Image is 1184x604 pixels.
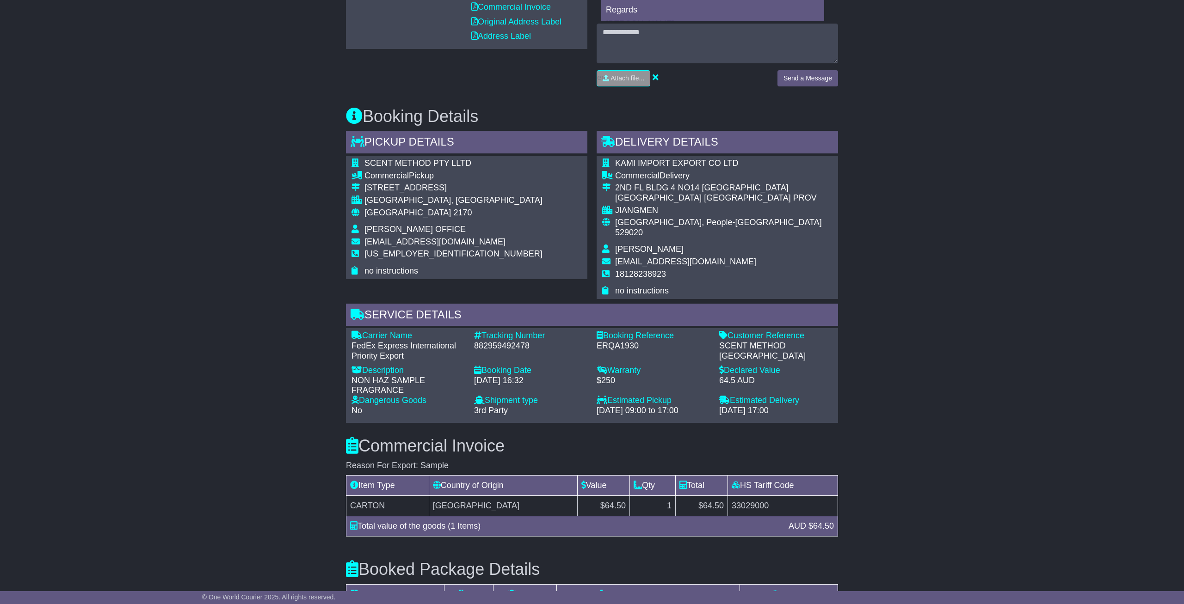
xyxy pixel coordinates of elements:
div: ERQA1930 [597,341,710,351]
span: 529020 [615,228,643,237]
div: Estimated Delivery [719,396,832,406]
span: 2170 [453,208,472,217]
span: [PERSON_NAME] OFFICE [364,225,466,234]
span: [GEOGRAPHIC_DATA] [364,208,451,217]
span: No [351,406,362,415]
td: Total [675,476,728,496]
span: Commercial [615,171,660,180]
div: FedEx Express International Priority Export [351,341,465,361]
div: Booking Date [474,366,587,376]
div: Pickup Details [346,131,587,156]
div: 64.5 AUD [719,376,832,386]
h3: Booked Package Details [346,560,838,579]
td: $64.50 [675,496,728,516]
span: [EMAIL_ADDRESS][DOMAIN_NAME] [364,237,506,246]
span: 3rd Party [474,406,508,415]
div: Total value of the goods (1 Items) [345,520,784,532]
span: [GEOGRAPHIC_DATA], People-[GEOGRAPHIC_DATA] [615,218,822,227]
td: Qty [629,476,675,496]
div: $250 [597,376,710,386]
a: Commercial Invoice [471,2,551,12]
span: Commercial [364,171,409,180]
span: no instructions [615,286,669,295]
div: Customer Reference [719,331,832,341]
span: 18128238923 [615,269,666,279]
span: KAMI IMPORT EXPORT CO LTD [615,159,738,168]
div: JIANGMEN [615,206,832,216]
div: [GEOGRAPHIC_DATA] [GEOGRAPHIC_DATA] PROV [615,193,832,203]
span: [EMAIL_ADDRESS][DOMAIN_NAME] [615,257,756,266]
div: Tracking Number [474,331,587,341]
td: HS Tariff Code [728,476,838,496]
span: [US_EMPLOYER_IDENTIFICATION_NUMBER] [364,249,543,258]
div: Service Details [346,304,838,329]
td: [GEOGRAPHIC_DATA] [429,496,577,516]
a: Address Label [471,31,531,41]
div: Declared Value [719,366,832,376]
p: [PERSON_NAME] [606,19,820,30]
div: [DATE] 17:00 [719,406,832,416]
h3: Commercial Invoice [346,437,838,455]
div: Warranty [597,366,710,376]
span: © One World Courier 2025. All rights reserved. [202,593,336,601]
span: SCENT METHOD PTY LLTD [364,159,471,168]
p: Regards [606,5,820,15]
div: NON HAZ SAMPLE FRAGRANCE [351,376,465,396]
button: Send a Message [777,70,838,86]
div: Delivery Details [597,131,838,156]
div: Shipment type [474,396,587,406]
div: Estimated Pickup [597,396,710,406]
h3: Booking Details [346,107,838,126]
span: [PERSON_NAME] [615,244,684,254]
div: SCENT METHOD [GEOGRAPHIC_DATA] [719,341,832,361]
div: Description [351,366,465,376]
div: Reason For Export: Sample [346,461,838,471]
td: CARTON [346,496,429,516]
div: Pickup [364,171,543,181]
td: Value [577,476,629,496]
div: [STREET_ADDRESS] [364,183,543,193]
td: 1 [629,496,675,516]
div: [DATE] 09:00 to 17:00 [597,406,710,416]
td: Country of Origin [429,476,577,496]
span: no instructions [364,266,418,275]
td: 33029000 [728,496,838,516]
div: Dangerous Goods [351,396,465,406]
a: Original Address Label [471,17,561,26]
div: AUD $64.50 [784,520,839,532]
div: [GEOGRAPHIC_DATA], [GEOGRAPHIC_DATA] [364,195,543,206]
div: 882959492478 [474,341,587,351]
div: Delivery [615,171,832,181]
td: Item Type [346,476,429,496]
div: [DATE] 16:32 [474,376,587,386]
td: $64.50 [577,496,629,516]
div: 2ND FL BLDG 4 NO14 [GEOGRAPHIC_DATA] [615,183,832,193]
div: Booking Reference [597,331,710,341]
div: Carrier Name [351,331,465,341]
